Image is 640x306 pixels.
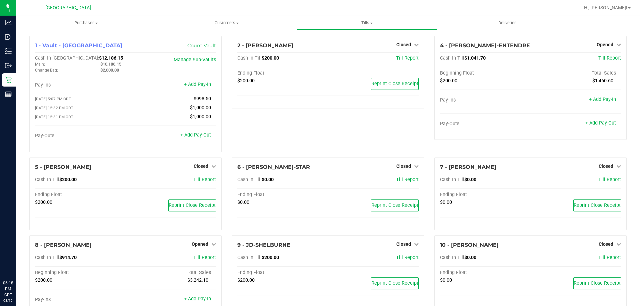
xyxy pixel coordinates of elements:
[440,192,531,198] div: Ending Float
[237,270,328,276] div: Ending Float
[530,70,621,76] div: Total Sales
[3,298,13,303] p: 08/19
[440,164,496,170] span: 7 - [PERSON_NAME]
[35,242,92,248] span: 8 - [PERSON_NAME]
[35,177,59,182] span: Cash In Till
[598,177,621,182] span: Till Report
[262,177,274,182] span: $0.00
[190,105,211,111] span: $1,000.00
[35,270,126,276] div: Beginning Float
[440,277,452,283] span: $0.00
[237,78,255,84] span: $200.00
[35,82,126,88] div: Pay-Ins
[592,78,613,84] span: $1,460.60
[100,62,121,67] span: $10,186.15
[5,62,12,69] inline-svg: Outbound
[190,114,211,120] span: $1,000.00
[371,78,419,90] button: Reprint Close Receipt
[5,19,12,26] inline-svg: Analytics
[396,42,411,47] span: Closed
[489,20,526,26] span: Deliveries
[440,255,464,260] span: Cash In Till
[396,55,419,61] a: Till Report
[5,34,12,40] inline-svg: Inbound
[584,5,627,10] span: Hi, [PERSON_NAME]!
[237,42,293,49] span: 2 - [PERSON_NAME]
[5,91,12,98] inline-svg: Reports
[5,77,12,83] inline-svg: Retail
[35,133,126,139] div: Pay-Outs
[297,20,437,26] span: Tills
[440,270,531,276] div: Ending Float
[237,242,290,248] span: 9 - JD-SHELBURNE
[574,280,621,286] span: Reprint Close Receipt
[262,55,279,61] span: $200.00
[35,115,73,119] span: [DATE] 12:31 PM CDT
[396,241,411,247] span: Closed
[193,255,216,260] a: Till Report
[45,5,91,11] span: [GEOGRAPHIC_DATA]
[237,55,262,61] span: Cash In Till
[464,255,476,260] span: $0.00
[35,62,45,67] span: Main:
[237,70,328,76] div: Ending Float
[599,163,613,169] span: Closed
[237,255,262,260] span: Cash In Till
[184,82,211,87] a: + Add Pay-In
[193,177,216,182] a: Till Report
[237,277,255,283] span: $200.00
[35,164,91,170] span: 5 - [PERSON_NAME]
[169,202,216,208] span: Reprint Close Receipt
[237,164,310,170] span: 6 - [PERSON_NAME]-STAR
[573,277,621,289] button: Reprint Close Receipt
[440,78,457,84] span: $200.00
[168,199,216,211] button: Reprint Close Receipt
[396,163,411,169] span: Closed
[396,255,419,260] a: Till Report
[396,177,419,182] a: Till Report
[371,81,418,87] span: Reprint Close Receipt
[464,177,476,182] span: $0.00
[440,199,452,205] span: $0.00
[35,255,59,260] span: Cash In Till
[35,55,99,61] span: Cash In [GEOGRAPHIC_DATA]:
[16,16,156,30] a: Purchases
[192,241,208,247] span: Opened
[187,43,216,49] a: Count Vault
[35,297,126,303] div: Pay-Ins
[59,255,77,260] span: $914.70
[598,55,621,61] a: Till Report
[440,42,530,49] span: 4 - [PERSON_NAME]-ENTENDRE
[599,241,613,247] span: Closed
[371,202,418,208] span: Reprint Close Receipt
[194,163,208,169] span: Closed
[237,177,262,182] span: Cash In Till
[597,42,613,47] span: Opened
[35,277,52,283] span: $200.00
[35,42,122,49] span: 1 - Vault - [GEOGRAPHIC_DATA]
[589,97,616,102] a: + Add Pay-In
[184,296,211,302] a: + Add Pay-In
[7,253,27,273] iframe: Resource center
[464,55,486,61] span: $1,041.70
[573,199,621,211] button: Reprint Close Receipt
[35,97,71,101] span: [DATE] 5:07 PM CDT
[371,280,418,286] span: Reprint Close Receipt
[180,132,211,138] a: + Add Pay-Out
[126,270,216,276] div: Total Sales
[440,70,531,76] div: Beginning Float
[598,255,621,260] a: Till Report
[440,55,464,61] span: Cash In Till
[35,68,58,73] span: Change Bag:
[440,97,531,103] div: Pay-Ins
[99,55,123,61] span: $12,186.15
[440,177,464,182] span: Cash In Till
[156,16,297,30] a: Customers
[174,57,216,63] a: Manage Sub-Vaults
